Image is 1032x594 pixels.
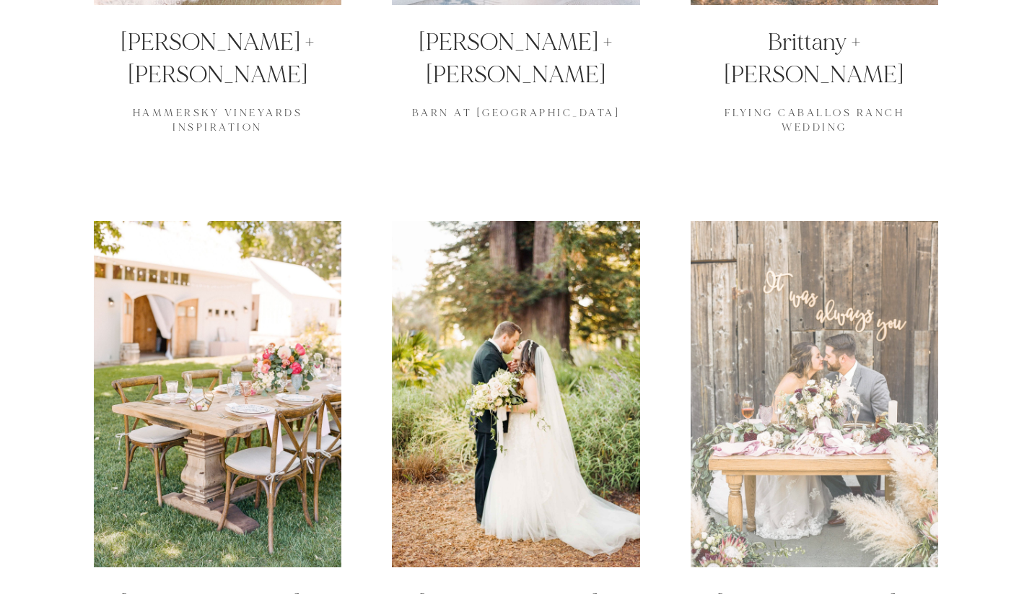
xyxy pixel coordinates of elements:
h2: Brittany + [PERSON_NAME] [691,27,938,91]
p: Hammersky Vineyards Inspiration [94,92,341,135]
p: Flying Caballos Ranch Wedding [691,92,938,135]
h2: [PERSON_NAME] + [PERSON_NAME] [94,27,341,91]
p: Barn at [GEOGRAPHIC_DATA] [392,92,639,121]
h2: [PERSON_NAME] + [PERSON_NAME] [392,27,639,91]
